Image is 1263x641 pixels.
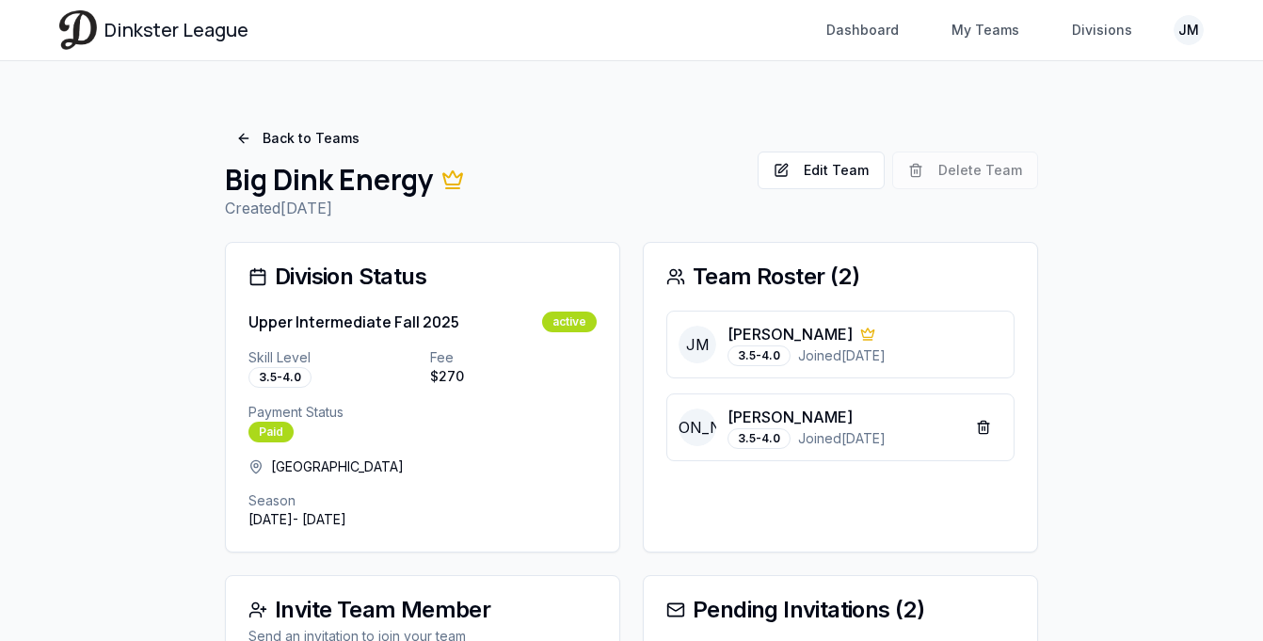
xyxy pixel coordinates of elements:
p: $ 270 [430,367,597,386]
span: JM [679,326,716,363]
span: Joined [DATE] [798,429,886,448]
div: 3.5-4.0 [248,367,312,388]
p: Fee [430,348,597,367]
div: active [542,312,597,332]
div: Division Status [248,265,597,288]
div: 3.5-4.0 [727,345,791,366]
div: Paid [248,422,294,442]
a: Divisions [1061,13,1143,47]
p: Created [DATE] [225,197,743,219]
span: [GEOGRAPHIC_DATA] [271,457,404,476]
p: [DATE] - [DATE] [248,510,597,529]
p: [PERSON_NAME] [727,323,853,345]
a: Dashboard [815,13,910,47]
div: Invite Team Member [248,599,597,621]
p: [PERSON_NAME] [727,406,853,428]
p: Season [248,491,597,510]
div: Pending Invitations ( 2 ) [666,599,1015,621]
span: [PERSON_NAME] [679,409,716,446]
span: Joined [DATE] [798,346,886,365]
div: Team Roster ( 2 ) [666,265,1015,288]
h3: Upper Intermediate Fall 2025 [248,311,459,333]
span: Dinkster League [104,17,248,43]
div: 3.5-4.0 [727,428,791,449]
p: Payment Status [248,403,597,422]
button: JM [1174,15,1204,45]
h1: Big Dink Energy [225,163,743,197]
a: Dinkster League [59,10,248,49]
a: My Teams [940,13,1031,47]
p: Skill Level [248,348,415,367]
a: Back to Teams [225,121,371,155]
img: Dinkster [59,10,97,49]
button: Edit Team [758,152,885,189]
